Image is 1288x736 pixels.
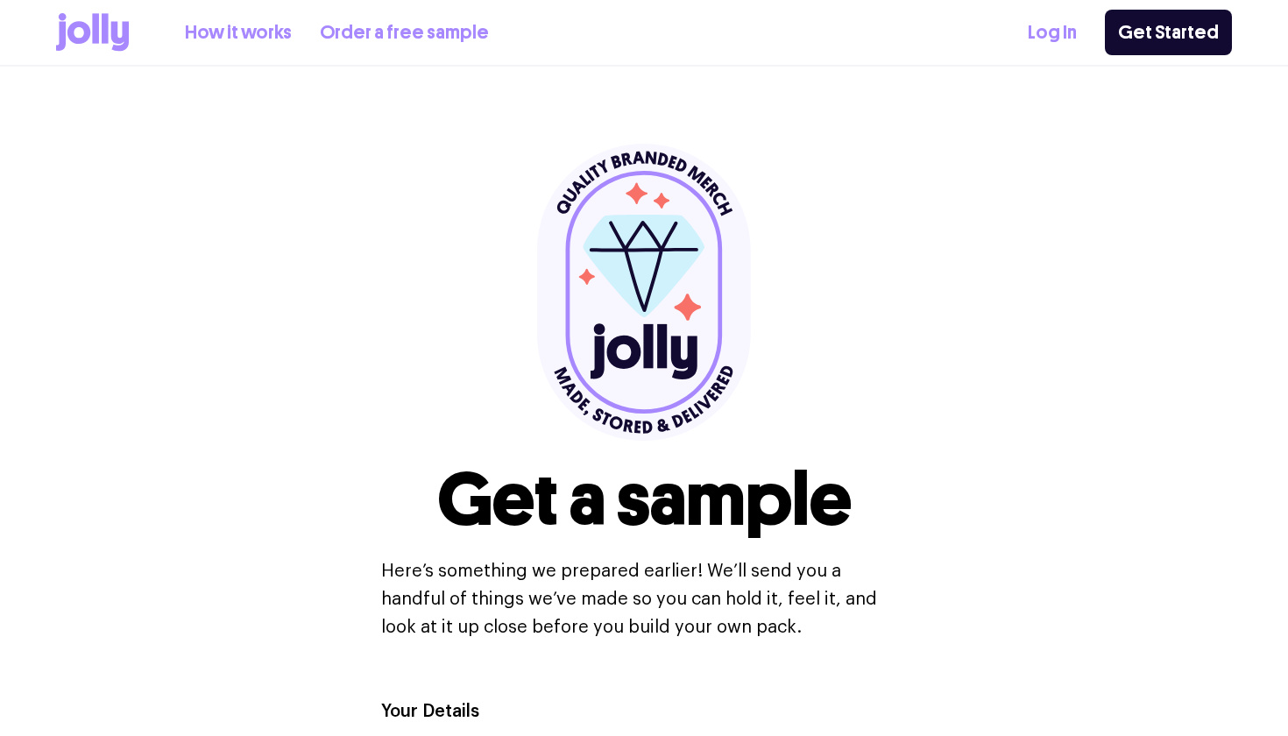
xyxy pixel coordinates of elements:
[381,699,479,725] label: Your Details
[1028,18,1077,47] a: Log In
[1105,10,1232,55] a: Get Started
[320,18,489,47] a: Order a free sample
[185,18,292,47] a: How it works
[437,463,852,536] h1: Get a sample
[381,557,907,641] p: Here’s something we prepared earlier! We’ll send you a handful of things we’ve made so you can ho...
